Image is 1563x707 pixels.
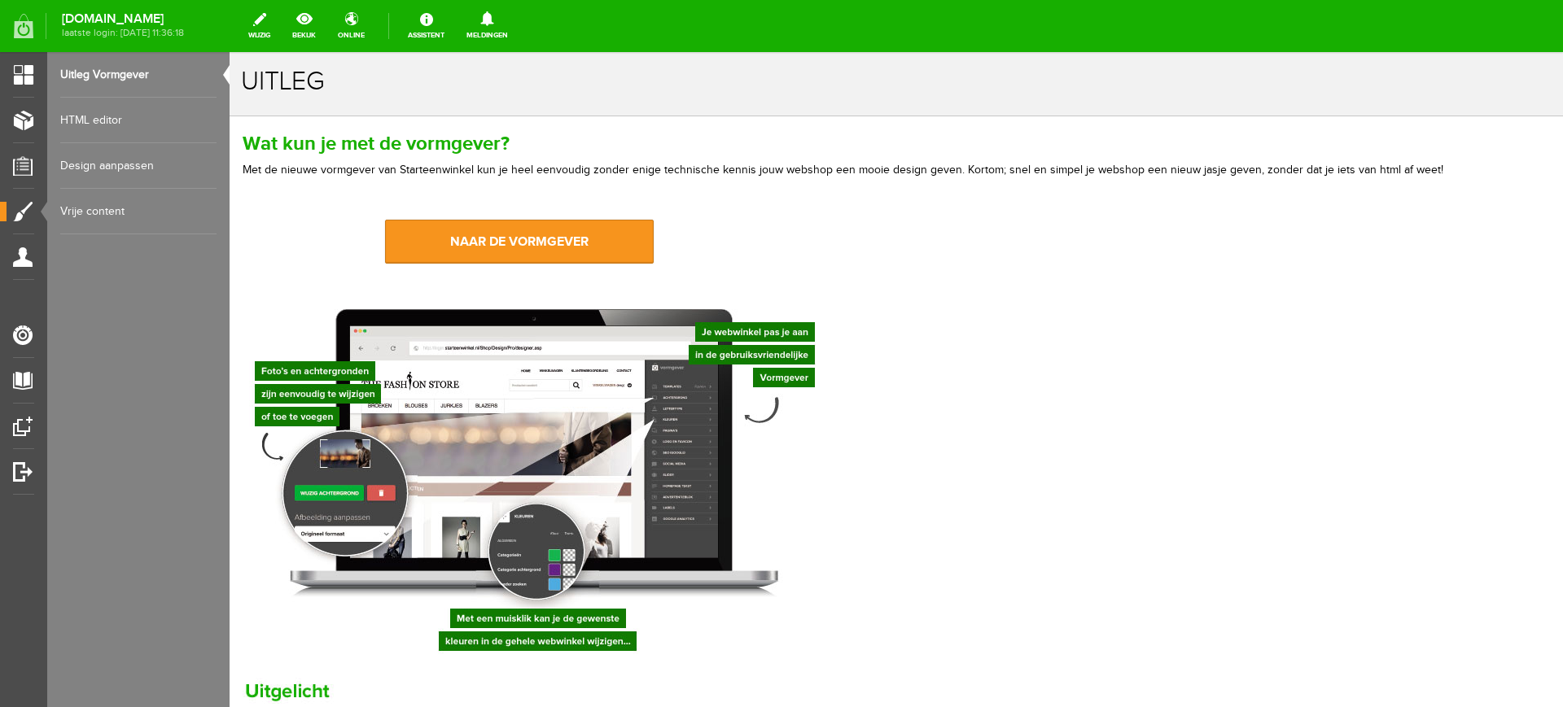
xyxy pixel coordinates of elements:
[155,168,424,212] a: naar de vormgever
[13,82,1320,102] h2: Wat kun je met de vormgever?
[60,143,217,189] a: Design aanpassen
[11,15,1322,44] h1: uitleg
[60,189,217,234] a: Vrije content
[398,8,454,44] a: Assistent
[60,52,217,98] a: Uitleg Vormgever
[62,15,184,24] strong: [DOMAIN_NAME]
[13,244,598,626] img: Uitleg
[62,28,184,37] span: laatste login: [DATE] 11:36:18
[239,8,280,44] a: wijzig
[328,8,374,44] a: online
[457,8,518,44] a: Meldingen
[282,8,326,44] a: bekijk
[13,110,1320,127] p: Met de nieuwe vormgever van Starteenwinkel kun je heel eenvoudig zonder enige technische kennis j...
[60,98,217,143] a: HTML editor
